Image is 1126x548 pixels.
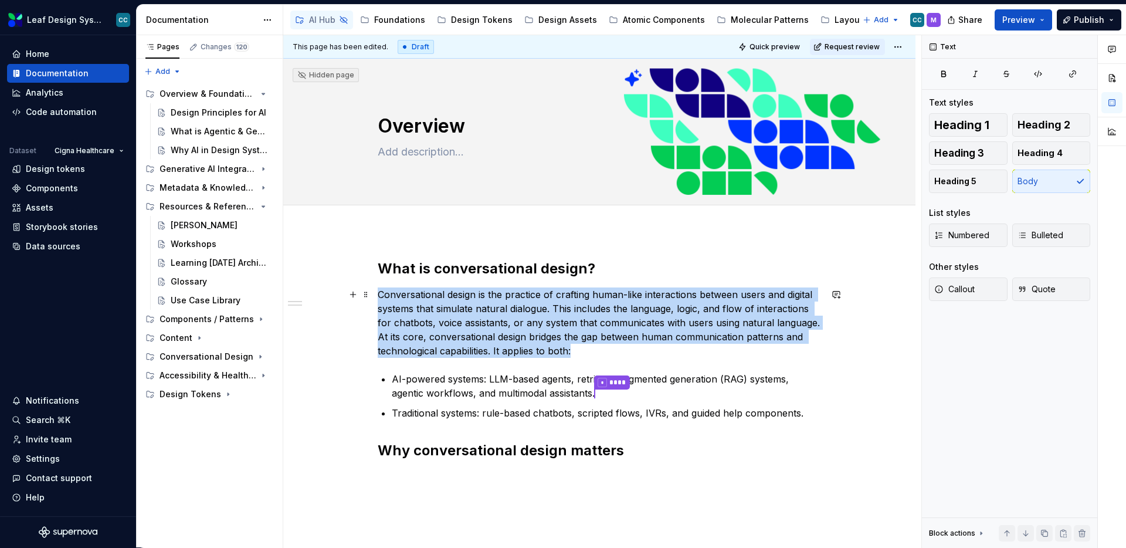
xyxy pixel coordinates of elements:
span: Heading 5 [934,175,976,187]
a: Molecular Patterns [712,11,813,29]
button: Cigna Healthcare [49,143,129,159]
button: Notifications [7,391,129,410]
textarea: Overview [375,112,819,140]
a: Storybook stories [7,218,129,236]
div: Contact support [26,472,92,484]
div: Conversational Design [160,351,253,363]
div: AI Hub [309,14,335,26]
button: Publish [1057,9,1121,31]
a: Design Principles for AI [152,103,278,122]
span: Share [958,14,982,26]
a: Invite team [7,430,129,449]
div: Design Tokens [451,14,513,26]
button: Quick preview [735,39,805,55]
a: [PERSON_NAME] [152,216,278,235]
button: Leaf Design SystemCC [2,7,134,32]
div: Changes [201,42,249,52]
button: Heading 1 [929,113,1008,137]
svg: Supernova Logo [39,526,97,538]
div: Assets [26,202,53,214]
div: Page tree [141,84,278,404]
a: Glossary [152,272,278,291]
span: Heading 1 [934,119,989,131]
div: Home [26,48,49,60]
a: Components [7,179,129,198]
div: Block actions [929,525,986,542]
div: Glossary [171,276,207,287]
div: Code automation [26,106,97,118]
a: Design Assets [520,11,602,29]
div: Conversational Design [141,347,278,366]
span: Bulleted [1018,229,1063,241]
div: Molecular Patterns [731,14,809,26]
span: Heading 4 [1018,147,1063,159]
a: Data sources [7,237,129,256]
h2: Why conversational design matters [378,441,821,460]
div: Settings [26,453,60,465]
span: Callout [934,283,975,295]
span: Request review [825,42,880,52]
button: Numbered [929,224,1008,247]
span: Heading 3 [934,147,984,159]
div: Use Case Library [171,295,240,306]
div: Leaf Design System [27,14,102,26]
div: Pages [145,42,179,52]
div: Dataset [9,146,36,155]
a: Assets [7,198,129,217]
div: Accessibility & Health Equity [160,370,256,381]
div: Data sources [26,241,80,252]
span: 120 [234,42,249,52]
div: Storybook stories [26,221,98,233]
div: Content [160,332,192,344]
a: Analytics [7,83,129,102]
div: Search ⌘K [26,414,70,426]
div: Accessibility & Health Equity [141,366,278,385]
button: Help [7,488,129,507]
a: Workshops [152,235,278,253]
div: M [931,15,937,25]
span: Quote [1018,283,1056,295]
a: Learning [DATE] Archives [152,253,278,272]
div: Resources & References [141,197,278,216]
div: Why AI in Design Systems [171,144,267,156]
button: Heading 4 [1012,141,1091,165]
div: Layout Modules [835,14,901,26]
div: Overview & Foundations [160,88,256,100]
div: Components / Patterns [141,310,278,329]
a: Settings [7,449,129,468]
div: Atomic Components [623,14,705,26]
span: Publish [1074,14,1104,26]
div: Text styles [929,97,974,109]
div: Draft [398,40,434,54]
p: Traditional systems: rule-based chatbots, scripted flows, IVRs, and guided help components. [392,406,821,420]
img: 6e787e26-f4c0-4230-8924-624fe4a2d214.png [8,13,22,27]
div: Generative AI Integration [141,160,278,178]
a: Design Tokens [432,11,517,29]
div: Design Tokens [141,385,278,404]
div: Other styles [929,261,979,273]
div: Page tree [290,8,857,32]
button: Quote [1012,278,1091,301]
div: Documentation [26,67,89,79]
div: Design Tokens [160,388,221,400]
div: Foundations [374,14,425,26]
a: Design tokens [7,160,129,178]
div: List styles [929,207,971,219]
button: Contact support [7,469,129,488]
span: Preview [1002,14,1035,26]
button: Callout [929,278,1008,301]
div: Workshops [171,238,216,250]
div: Documentation [146,14,257,26]
button: Heading 2 [1012,113,1091,137]
button: Search ⌘K [7,411,129,429]
div: Invite team [26,434,72,445]
button: Preview [995,9,1052,31]
button: Add [141,63,185,80]
span: Add [874,15,888,25]
div: Notifications [26,395,79,407]
div: Help [26,492,45,503]
div: What is Agentic & Generative AI [171,126,267,137]
span: Cigna Healthcare [55,146,114,155]
a: Documentation [7,64,129,83]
